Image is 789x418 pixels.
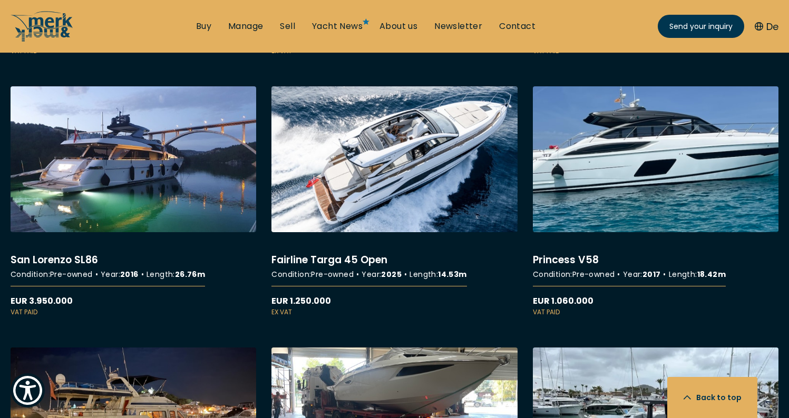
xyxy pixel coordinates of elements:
[228,21,263,32] a: Manage
[658,15,744,38] a: Send your inquiry
[434,21,482,32] a: Newsletter
[280,21,295,32] a: Sell
[667,377,757,418] button: Back to top
[669,21,733,32] span: Send your inquiry
[755,19,778,34] button: De
[11,33,74,45] a: /
[271,86,517,317] a: More details about
[312,21,363,32] a: Yacht News
[533,86,778,317] a: More details about
[499,21,535,32] a: Contact
[11,86,256,317] a: More details about
[11,373,45,407] button: Show Accessibility Preferences
[196,21,211,32] a: Buy
[379,21,417,32] a: About us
